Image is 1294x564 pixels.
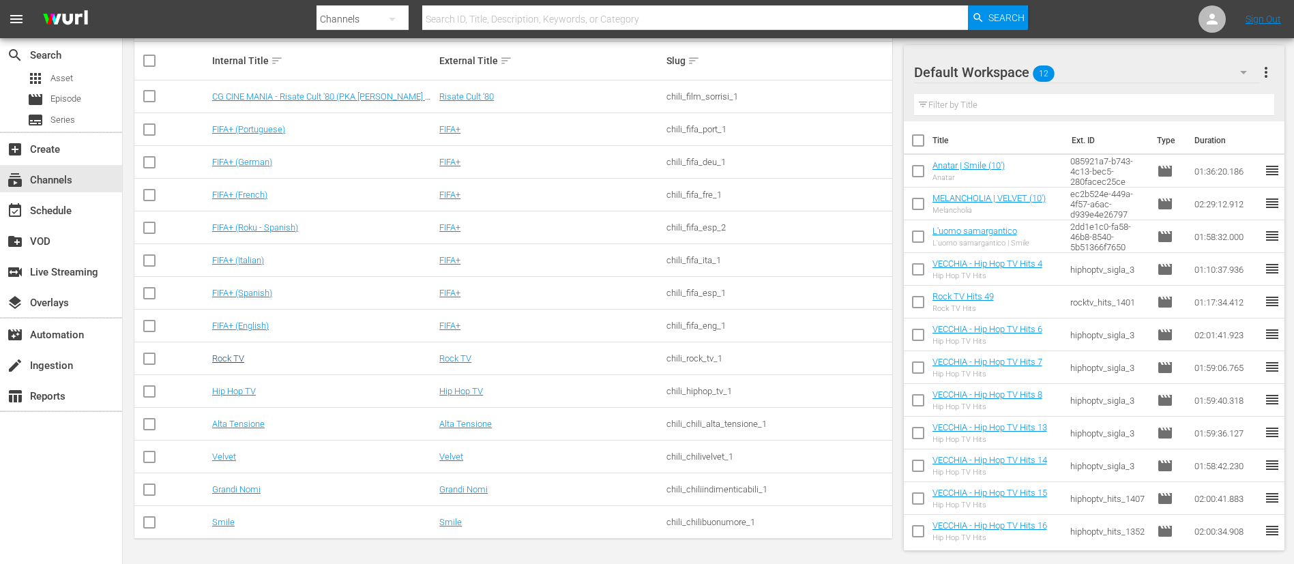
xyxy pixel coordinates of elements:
[212,321,269,331] a: FIFA+ (English)
[1189,155,1264,188] td: 01:36:20.186
[1065,286,1151,318] td: rocktv_hits_1401
[932,468,1047,477] div: Hip Hop TV Hits
[7,141,23,158] span: Create
[7,295,23,311] span: Overlays
[666,288,889,298] div: chili_fifa_esp_1
[932,291,994,301] a: Rock TV Hits 49
[666,53,889,69] div: Slug
[932,370,1042,379] div: Hip Hop TV Hits
[439,222,460,233] a: FIFA+
[439,386,483,396] a: Hip Hop TV
[212,419,265,429] a: Alta Tensione
[1065,384,1151,417] td: hiphoptv_sigla_3
[212,288,272,298] a: FIFA+ (Spanish)
[1157,261,1173,278] span: Episode
[439,321,460,331] a: FIFA+
[1189,449,1264,482] td: 01:58:42.230
[1264,195,1280,211] span: reorder
[7,47,23,63] span: Search
[1264,162,1280,179] span: reorder
[212,451,236,462] a: Velvet
[1157,196,1173,212] span: Episode
[7,203,23,219] span: Schedule
[1246,14,1281,25] a: Sign Out
[932,488,1047,498] a: VECCHIA - Hip Hop TV Hits 15
[1065,253,1151,286] td: hiphoptv_sigla_3
[1264,359,1280,375] span: reorder
[1033,59,1055,88] span: 12
[7,357,23,374] span: Ingestion
[1189,515,1264,548] td: 02:00:34.908
[932,357,1042,367] a: VECCHIA - Hip Hop TV Hits 7
[8,11,25,27] span: menu
[7,172,23,188] span: Channels
[932,422,1047,432] a: VECCHIA - Hip Hop TV Hits 13
[1065,318,1151,351] td: hiphoptv_sigla_3
[50,92,81,106] span: Episode
[932,271,1042,280] div: Hip Hop TV Hits
[666,386,889,396] div: chili_hiphop_tv_1
[1157,359,1173,376] span: Episode
[212,91,430,112] a: CG CINE MANIA - Risate Cult '80 (PKA [PERSON_NAME] – Noi siamo angeli)
[212,353,244,363] a: Rock TV
[212,386,256,396] a: Hip Hop TV
[932,239,1029,248] div: L'uomo samargantico | Smile
[27,91,44,108] span: Episode
[439,451,463,462] a: Velvet
[27,70,44,87] span: Asset
[666,222,889,233] div: chili_fifa_esp_2
[1258,56,1274,89] button: more_vert
[1157,294,1173,310] span: Episode
[666,91,889,102] div: chili_film_sorrisi_1
[1157,490,1173,507] span: Episode
[439,157,460,167] a: FIFA+
[212,222,298,233] a: FIFA+ (Roku - Spanish)
[932,121,1063,160] th: Title
[439,124,460,134] a: FIFA+
[1258,64,1274,80] span: more_vert
[212,157,272,167] a: FIFA+ (German)
[932,501,1047,509] div: Hip Hop TV Hits
[7,233,23,250] span: VOD
[932,435,1047,444] div: Hip Hop TV Hits
[212,53,435,69] div: Internal Title
[932,193,1046,203] a: MELANCHOLIA | VELVET (10')
[7,388,23,404] span: Reports
[1189,220,1264,253] td: 01:58:32.000
[932,402,1042,411] div: Hip Hop TV Hits
[212,124,285,134] a: FIFA+ (Portuguese)
[439,190,460,200] a: FIFA+
[50,72,73,85] span: Asset
[666,255,889,265] div: chili_fifa_ita_1
[1189,318,1264,351] td: 02:01:41.923
[932,258,1042,269] a: VECCHIA - Hip Hop TV Hits 4
[968,5,1028,30] button: Search
[27,112,44,128] span: Series
[7,327,23,343] span: Automation
[7,264,23,280] span: Live Streaming
[932,337,1042,346] div: Hip Hop TV Hits
[1149,121,1186,160] th: Type
[688,55,700,67] span: sort
[33,3,98,35] img: ans4CAIJ8jUAAAAAAAAAAAAAAAAAAAAAAAAgQb4GAAAAAAAAAAAAAAAAAAAAAAAAJMjXAAAAAAAAAAAAAAAAAAAAAAAAgAT5G...
[212,517,235,527] a: Smile
[1189,351,1264,384] td: 01:59:06.765
[1065,155,1151,188] td: 085921a7-b743-4c13-bec5-280facec25ce
[1065,351,1151,384] td: hiphoptv_sigla_3
[666,484,889,494] div: chili_chiliindimenticabili_1
[439,91,494,102] a: Risate Cult ‘80
[439,288,460,298] a: FIFA+
[914,53,1261,91] div: Default Workspace
[1157,392,1173,409] span: Episode
[439,419,492,429] a: Alta Tensione
[932,304,994,313] div: Rock TV Hits
[1264,522,1280,539] span: reorder
[1065,188,1151,220] td: ec2b524e-449a-4f57-a6ac-d939e4e26797
[439,255,460,265] a: FIFA+
[666,190,889,200] div: chili_fifa_fre_1
[1065,220,1151,253] td: 2dd1e1c0-fa58-46b8-8540-5b51366f7650
[1189,286,1264,318] td: 01:17:34.412
[1157,425,1173,441] span: Episode
[1065,515,1151,548] td: hiphoptv_hits_1352
[439,517,462,527] a: Smile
